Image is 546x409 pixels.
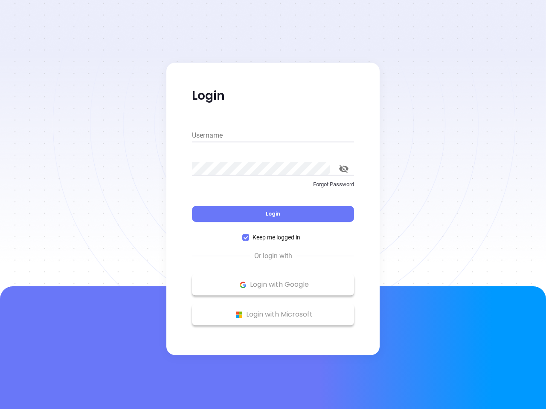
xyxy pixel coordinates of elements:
button: toggle password visibility [334,158,354,179]
p: Login with Microsoft [196,308,350,321]
img: Google Logo [238,279,248,290]
span: Or login with [250,251,296,261]
button: Microsoft Logo Login with Microsoft [192,304,354,325]
span: Login [266,210,280,217]
p: Login with Google [196,278,350,291]
button: Google Logo Login with Google [192,274,354,295]
p: Forgot Password [192,180,354,189]
img: Microsoft Logo [234,309,244,320]
p: Login [192,88,354,104]
span: Keep me logged in [249,233,304,242]
a: Forgot Password [192,180,354,196]
button: Login [192,206,354,222]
